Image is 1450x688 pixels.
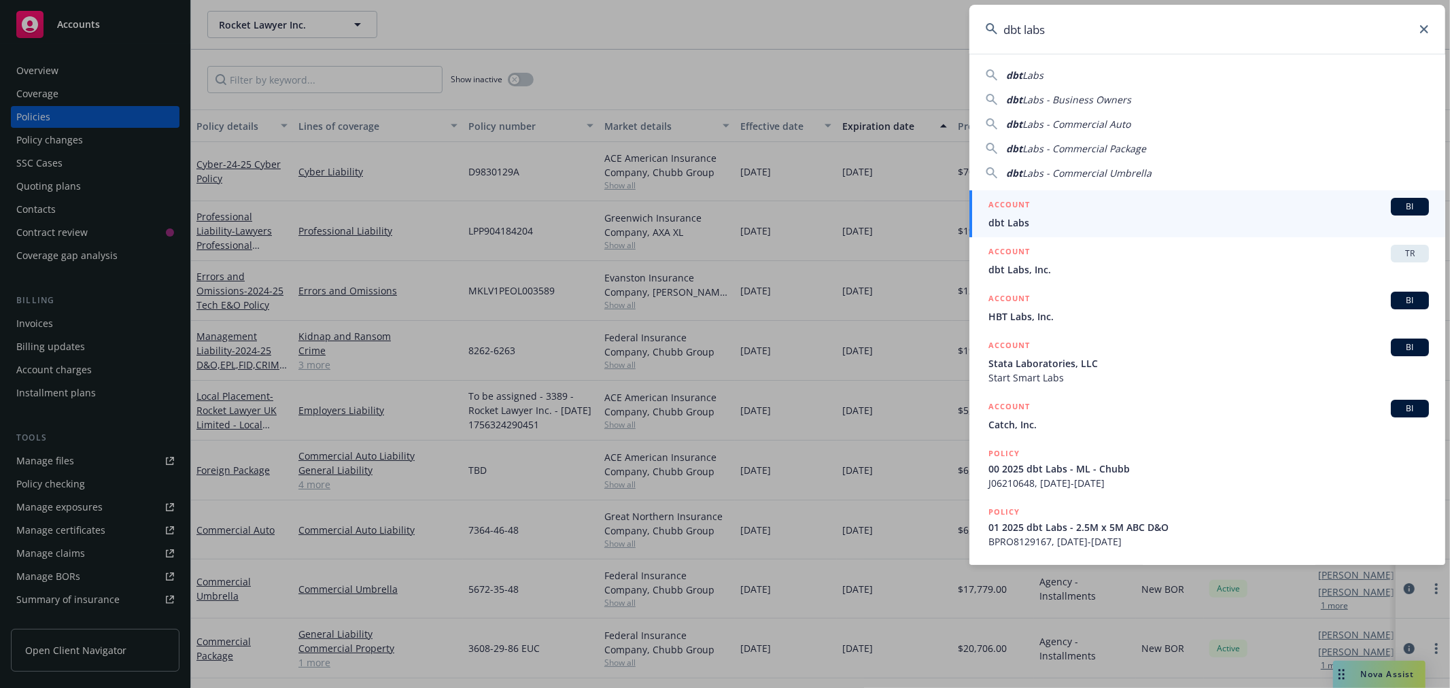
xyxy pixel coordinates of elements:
[988,245,1030,261] h5: ACCOUNT
[988,447,1020,460] h5: POLICY
[988,505,1020,519] h5: POLICY
[1006,142,1022,155] span: dbt
[1396,402,1423,415] span: BI
[988,400,1030,416] h5: ACCOUNT
[969,5,1445,54] input: Search...
[988,564,1020,577] h5: POLICY
[1022,93,1131,106] span: Labs - Business Owners
[988,356,1429,371] span: Stata Laboratories, LLC
[1006,167,1022,179] span: dbt
[1396,201,1423,213] span: BI
[988,462,1429,476] span: 00 2025 dbt Labs - ML - Chubb
[988,339,1030,355] h5: ACCOUNT
[988,371,1429,385] span: Start Smart Labs
[969,284,1445,331] a: ACCOUNTBIHBT Labs, Inc.
[1006,93,1022,106] span: dbt
[1006,69,1022,82] span: dbt
[988,534,1429,549] span: BPRO8129167, [DATE]-[DATE]
[969,498,1445,556] a: POLICY01 2025 dbt Labs - 2.5M x 5M ABC D&OBPRO8129167, [DATE]-[DATE]
[988,262,1429,277] span: dbt Labs, Inc.
[988,476,1429,490] span: J06210648, [DATE]-[DATE]
[1022,167,1152,179] span: Labs - Commercial Umbrella
[1022,69,1043,82] span: Labs
[988,417,1429,432] span: Catch, Inc.
[988,292,1030,308] h5: ACCOUNT
[969,439,1445,498] a: POLICY00 2025 dbt Labs - ML - ChubbJ06210648, [DATE]-[DATE]
[1396,247,1423,260] span: TR
[969,556,1445,615] a: POLICY
[969,237,1445,284] a: ACCOUNTTRdbt Labs, Inc.
[1022,142,1146,155] span: Labs - Commercial Package
[988,216,1429,230] span: dbt Labs
[988,198,1030,214] h5: ACCOUNT
[1396,341,1423,354] span: BI
[1006,118,1022,131] span: dbt
[1022,118,1130,131] span: Labs - Commercial Auto
[988,520,1429,534] span: 01 2025 dbt Labs - 2.5M x 5M ABC D&O
[988,309,1429,324] span: HBT Labs, Inc.
[969,331,1445,392] a: ACCOUNTBIStata Laboratories, LLCStart Smart Labs
[1396,294,1423,307] span: BI
[969,190,1445,237] a: ACCOUNTBIdbt Labs
[969,392,1445,439] a: ACCOUNTBICatch, Inc.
